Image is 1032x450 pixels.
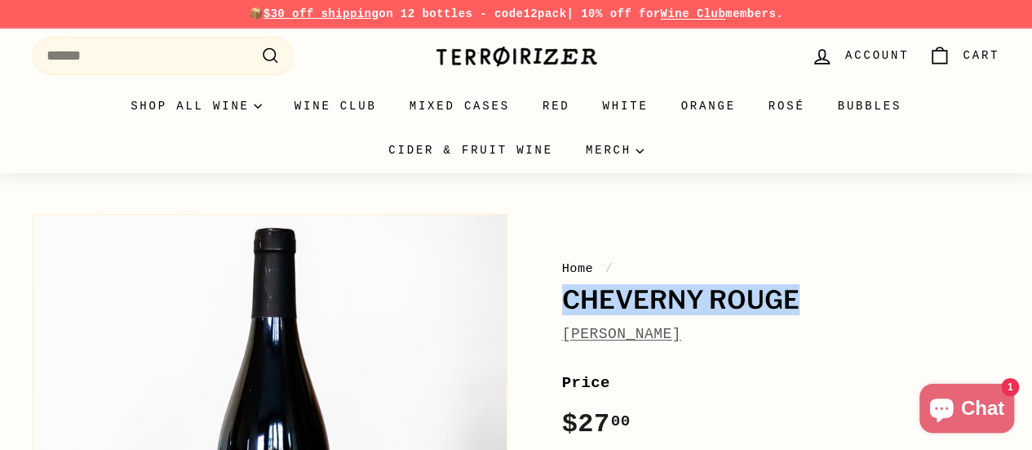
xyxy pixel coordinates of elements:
[610,412,630,430] sup: 00
[523,7,566,20] strong: 12pack
[752,84,822,128] a: Rosé
[114,84,278,128] summary: Shop all wine
[821,84,917,128] a: Bubbles
[562,287,1000,314] h1: Cheverny Rouge
[660,7,725,20] a: Wine Club
[601,261,618,276] span: /
[372,128,569,172] a: Cider & Fruit Wine
[33,5,999,23] p: 📦 on 12 bottles - code | 10% off for members.
[562,409,631,439] span: $27
[919,32,1009,80] a: Cart
[264,7,379,20] span: $30 off shipping
[845,47,909,65] span: Account
[526,84,587,128] a: Red
[393,84,526,128] a: Mixed Cases
[963,47,999,65] span: Cart
[569,128,660,172] summary: Merch
[586,84,664,128] a: White
[562,326,681,342] a: [PERSON_NAME]
[562,371,1000,395] label: Price
[562,261,594,276] a: Home
[664,84,751,128] a: Orange
[801,32,919,80] a: Account
[562,259,1000,278] nav: breadcrumbs
[278,84,393,128] a: Wine Club
[915,384,1019,437] inbox-online-store-chat: Shopify online store chat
